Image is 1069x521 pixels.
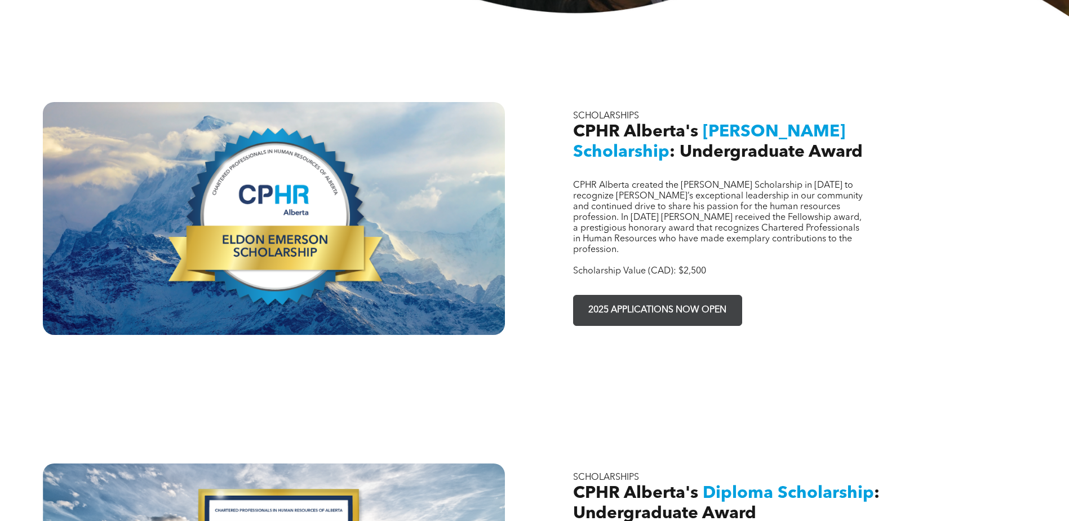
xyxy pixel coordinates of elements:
span: Diploma Scholarship [703,485,874,502]
a: 2025 APPLICATIONS NOW OPEN [573,295,742,326]
span: CPHR Alberta's [573,485,698,502]
span: CPHR Alberta created the [PERSON_NAME] Scholarship in [DATE] to recognize [PERSON_NAME]’s excepti... [573,181,863,254]
span: [PERSON_NAME] Scholarship [573,123,845,161]
span: 2025 APPLICATIONS NOW OPEN [584,299,730,321]
span: CPHR Alberta's [573,123,698,140]
span: SCHOLARSHIPS [573,473,639,482]
span: : Undergraduate Award [669,144,863,161]
span: Scholarship Value (CAD): $2,500 [573,267,706,276]
span: SCHOLARSHIPS [573,112,639,121]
